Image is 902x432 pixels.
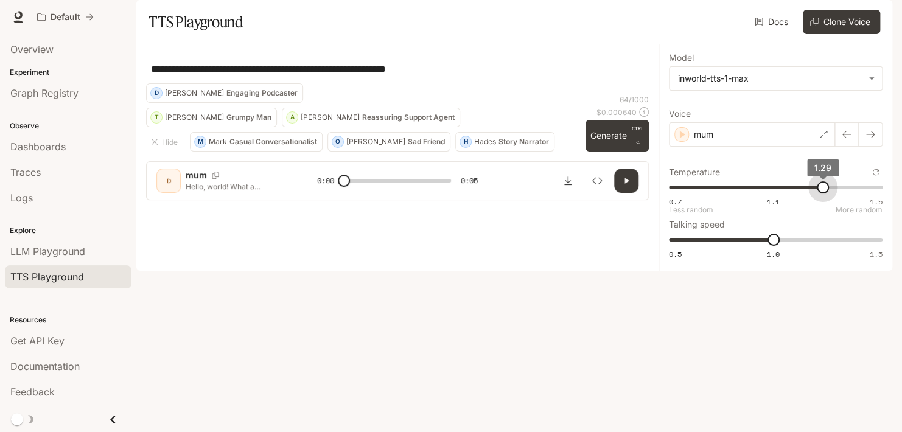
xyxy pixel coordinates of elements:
[186,169,207,181] p: mum
[461,175,478,187] span: 0:05
[146,132,185,152] button: Hide
[165,114,224,121] p: [PERSON_NAME]
[596,107,637,117] p: $ 0.000640
[317,175,334,187] span: 0:00
[151,83,162,103] div: D
[362,114,455,121] p: Reassuring Support Agent
[836,206,883,214] p: More random
[226,114,271,121] p: Grumpy Man
[229,138,317,145] p: Casual Conversationalist
[327,132,450,152] button: O[PERSON_NAME]Sad Friend
[632,125,644,139] p: CTRL +
[498,138,549,145] p: Story Narrator
[814,162,831,173] span: 1.29
[586,120,649,152] button: GenerateCTRL +⏎
[767,249,780,259] span: 1.0
[460,132,471,152] div: H
[669,54,694,62] p: Model
[694,128,713,141] p: mum
[556,169,580,193] button: Download audio
[346,138,405,145] p: [PERSON_NAME]
[209,138,227,145] p: Mark
[670,67,882,90] div: inworld-tts-1-max
[870,249,883,259] span: 1.5
[282,108,460,127] button: A[PERSON_NAME]Reassuring Support Agent
[455,132,554,152] button: HHadesStory Narrator
[869,165,883,179] button: Reset to default
[146,108,277,127] button: T[PERSON_NAME]Grumpy Man
[632,125,644,147] p: ⏎
[149,10,243,34] h1: TTS Playground
[408,138,445,145] p: Sad Friend
[669,220,725,229] p: Talking speed
[287,108,298,127] div: A
[669,197,682,207] span: 0.7
[195,132,206,152] div: M
[669,249,682,259] span: 0.5
[151,108,162,127] div: T
[186,181,288,192] p: Hello, world! What a wonderful day to be a text-to-speech model!
[752,10,793,34] a: Docs
[803,10,880,34] button: Clone Voice
[51,12,80,23] p: Default
[159,171,178,190] div: D
[165,89,224,97] p: [PERSON_NAME]
[620,94,649,105] p: 64 / 1000
[585,169,609,193] button: Inspect
[32,5,99,29] button: All workspaces
[669,206,713,214] p: Less random
[870,197,883,207] span: 1.5
[767,197,780,207] span: 1.1
[226,89,298,97] p: Engaging Podcaster
[669,168,720,176] p: Temperature
[190,132,323,152] button: MMarkCasual Conversationalist
[146,83,303,103] button: D[PERSON_NAME]Engaging Podcaster
[207,172,224,179] button: Copy Voice ID
[678,72,862,85] div: inworld-tts-1-max
[474,138,496,145] p: Hades
[332,132,343,152] div: O
[669,110,691,118] p: Voice
[301,114,360,121] p: [PERSON_NAME]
